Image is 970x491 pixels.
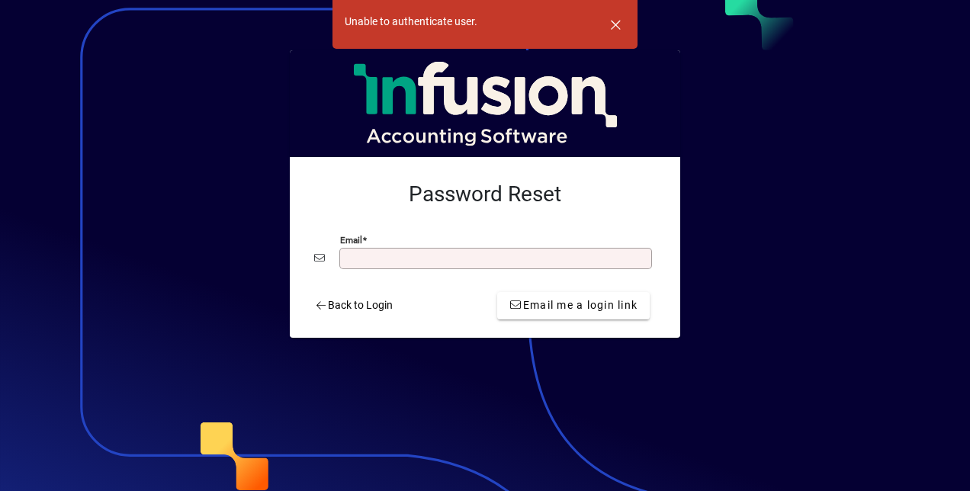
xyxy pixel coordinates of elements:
[340,234,362,245] mat-label: Email
[509,297,638,313] span: Email me a login link
[308,292,399,319] a: Back to Login
[314,297,393,313] span: Back to Login
[314,181,656,207] h2: Password Reset
[597,6,634,43] button: Dismiss
[497,292,650,319] button: Email me a login link
[345,14,477,30] div: Unable to authenticate user.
